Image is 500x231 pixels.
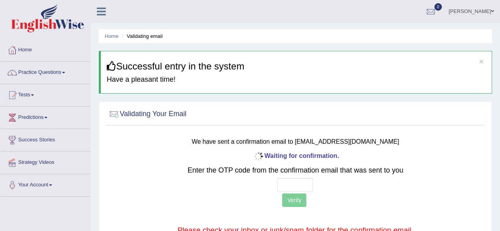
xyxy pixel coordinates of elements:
[0,152,91,171] a: Strategy Videos
[140,167,451,175] h2: Enter the OTP code from the confirmation email that was sent to you
[434,3,442,11] span: 0
[107,76,486,84] h4: Have a pleasant time!
[107,61,486,71] h3: Successful entry in the system
[479,57,484,66] button: ×
[0,129,91,149] a: Success Stories
[0,107,91,126] a: Predictions
[0,39,91,59] a: Home
[252,152,339,159] b: Waiting for confirmation.
[108,108,187,120] h2: Validating Your Email
[192,138,399,145] small: We have sent a confirmation email to [EMAIL_ADDRESS][DOMAIN_NAME]
[0,174,91,194] a: Your Account
[252,150,264,163] img: icon-progress-circle-small.gif
[105,33,119,39] a: Home
[0,84,91,104] a: Tests
[120,32,162,40] li: Validating email
[0,62,91,81] a: Practice Questions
